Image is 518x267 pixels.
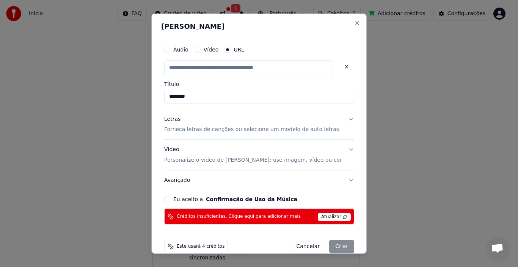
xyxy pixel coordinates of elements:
button: LetrasForneça letras de canções ou selecione um modelo de auto letras [164,109,354,139]
label: Título [164,81,354,86]
button: Cancelar [290,240,326,253]
label: Vídeo [203,47,218,52]
label: Áudio [173,47,188,52]
h2: [PERSON_NAME] [161,23,357,30]
div: Vídeo [164,146,342,164]
button: Eu aceito a [206,197,297,202]
button: Avançado [164,170,354,190]
div: Letras [164,115,181,123]
span: Atualizar [318,213,351,221]
label: URL [234,47,244,52]
span: Este usará 4 créditos [177,244,224,250]
p: Personalize o vídeo de [PERSON_NAME]: use imagem, vídeo ou cor [164,156,342,164]
label: Eu aceito a [173,197,297,202]
button: VídeoPersonalize o vídeo de [PERSON_NAME]: use imagem, vídeo ou cor [164,140,354,170]
p: Forneça letras de canções ou selecione um modelo de auto letras [164,126,339,133]
span: Créditos insuficientes. Clique aqui para adicionar mais [177,214,301,220]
